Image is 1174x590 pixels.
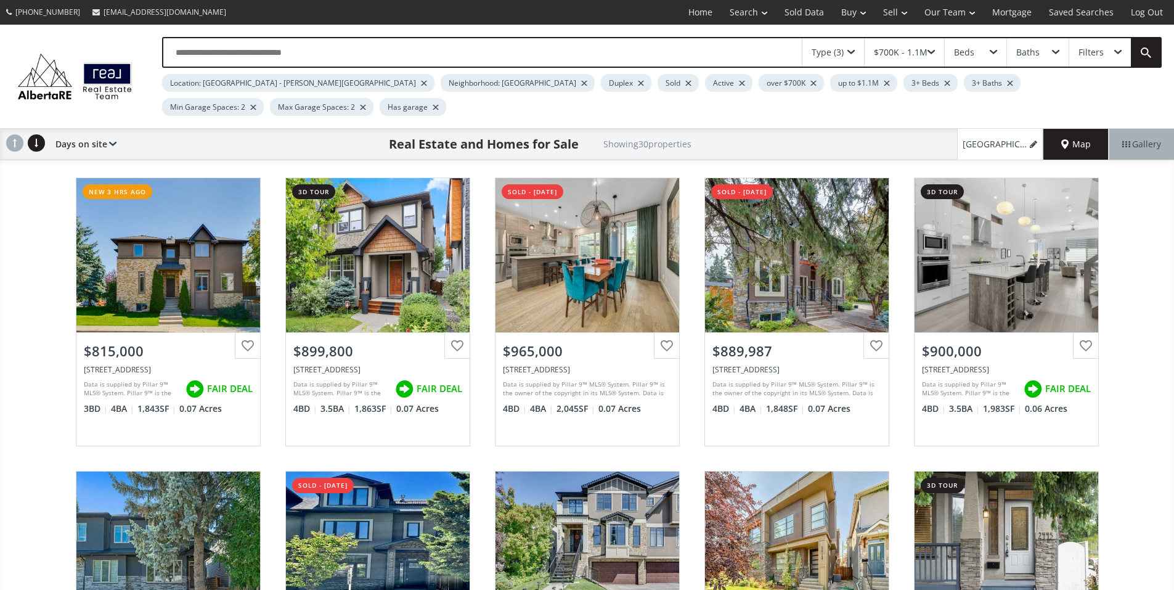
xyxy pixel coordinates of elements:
a: [EMAIL_ADDRESS][DOMAIN_NAME] [86,1,232,23]
div: Data is supplied by Pillar 9™ MLS® System. Pillar 9™ is the owner of the copyright in its MLS® Sy... [712,380,878,398]
div: Data is supplied by Pillar 9™ MLS® System. Pillar 9™ is the owner of the copyright in its MLS® Sy... [503,380,669,398]
div: $900,000 [922,342,1091,361]
span: 4 BA [740,403,763,415]
div: 2613 21 Street SW, Calgary, AB T2T 5A9 [503,364,672,375]
div: Beds [954,48,974,57]
span: 1,848 SF [766,403,805,415]
span: FAIR DEAL [207,382,253,395]
div: Data is supplied by Pillar 9™ MLS® System. Pillar 9™ is the owner of the copyright in its MLS® Sy... [293,380,389,398]
img: rating icon [392,377,417,401]
a: 3d tour$900,000[STREET_ADDRESS]Data is supplied by Pillar 9™ MLS® System. Pillar 9™ is the owner ... [902,165,1111,459]
h1: Real Estate and Homes for Sale [389,136,579,153]
span: Gallery [1122,138,1161,150]
div: Type (3) [812,48,844,57]
img: rating icon [1021,377,1045,401]
div: up to $1.1M [830,74,897,92]
div: Active [705,74,752,92]
span: 0.06 Acres [1025,403,1067,415]
div: 3306 21 Street SW, Calgary, AB T2T6R1 [84,364,253,375]
span: 4 BD [503,403,527,415]
span: 3 BD [84,403,108,415]
span: 4 BA [111,403,134,415]
span: 0.07 Acres [598,403,641,415]
span: [GEOGRAPHIC_DATA] & [GEOGRAPHIC_DATA] - [PERSON_NAME][GEOGRAPHIC_DATA], 700K - 1.1M [963,138,1027,150]
span: 4 BD [712,403,736,415]
div: Duplex [601,74,651,92]
span: FAIR DEAL [1045,382,1091,395]
div: over $700K [759,74,824,92]
div: 2603 25 Street SW, Calgary, AB T3E 1X7 [712,364,881,375]
span: 4 BD [293,403,317,415]
span: 0.07 Acres [808,403,850,415]
span: 0.07 Acres [179,403,222,415]
div: Sold [658,74,699,92]
img: Logo [12,51,137,103]
div: Baths [1016,48,1040,57]
span: 3.5 BA [949,403,980,415]
span: 4 BA [530,403,553,415]
span: Map [1061,138,1091,150]
img: rating icon [182,377,207,401]
div: Gallery [1109,129,1174,160]
div: Map [1043,129,1109,160]
span: 2,045 SF [556,403,595,415]
div: 3+ Baths [964,74,1021,92]
div: Has garage [380,98,446,116]
h2: Showing 30 properties [603,139,691,149]
a: [GEOGRAPHIC_DATA] & [GEOGRAPHIC_DATA] - [PERSON_NAME][GEOGRAPHIC_DATA], 700K - 1.1M [957,129,1043,160]
div: Neighborhood: [GEOGRAPHIC_DATA] [441,74,595,92]
span: FAIR DEAL [417,382,462,395]
span: [PHONE_NUMBER] [15,7,80,17]
div: 1721 32 Avenue SW, Calgary, AB T2T 1W1 [293,364,462,375]
div: Data is supplied by Pillar 9™ MLS® System. Pillar 9™ is the owner of the copyright in its MLS® Sy... [922,380,1017,398]
div: $815,000 [84,342,253,361]
div: 3+ Beds [903,74,958,92]
span: 1,983 SF [983,403,1022,415]
a: new 3 hrs ago$815,000[STREET_ADDRESS]Data is supplied by Pillar 9™ MLS® System. Pillar 9™ is the ... [63,165,273,459]
a: sold - [DATE]$965,000[STREET_ADDRESS]Data is supplied by Pillar 9™ MLS® System. Pillar 9™ is the ... [483,165,692,459]
a: sold - [DATE]$889,987[STREET_ADDRESS]Data is supplied by Pillar 9™ MLS® System. Pillar 9™ is the ... [692,165,902,459]
div: $889,987 [712,342,881,361]
div: $899,800 [293,342,462,361]
span: [EMAIL_ADDRESS][DOMAIN_NAME] [104,7,226,17]
span: 1,843 SF [137,403,176,415]
span: 0.07 Acres [396,403,439,415]
span: 3.5 BA [320,403,351,415]
div: Data is supplied by Pillar 9™ MLS® System. Pillar 9™ is the owner of the copyright in its MLS® Sy... [84,380,179,398]
div: Max Garage Spaces: 2 [270,98,373,116]
div: $700K - 1.1M [874,48,927,57]
div: Filters [1078,48,1104,57]
div: $965,000 [503,342,672,361]
div: 2129 20 Avenue SW, Calgary, AB T2T 0M3 [922,364,1091,375]
a: 3d tour$899,800[STREET_ADDRESS]Data is supplied by Pillar 9™ MLS® System. Pillar 9™ is the owner ... [273,165,483,459]
span: 4 BD [922,403,946,415]
div: Days on site [49,129,116,160]
div: Location: [GEOGRAPHIC_DATA] - [PERSON_NAME][GEOGRAPHIC_DATA] [162,74,434,92]
div: Min Garage Spaces: 2 [162,98,264,116]
span: 1,863 SF [354,403,393,415]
